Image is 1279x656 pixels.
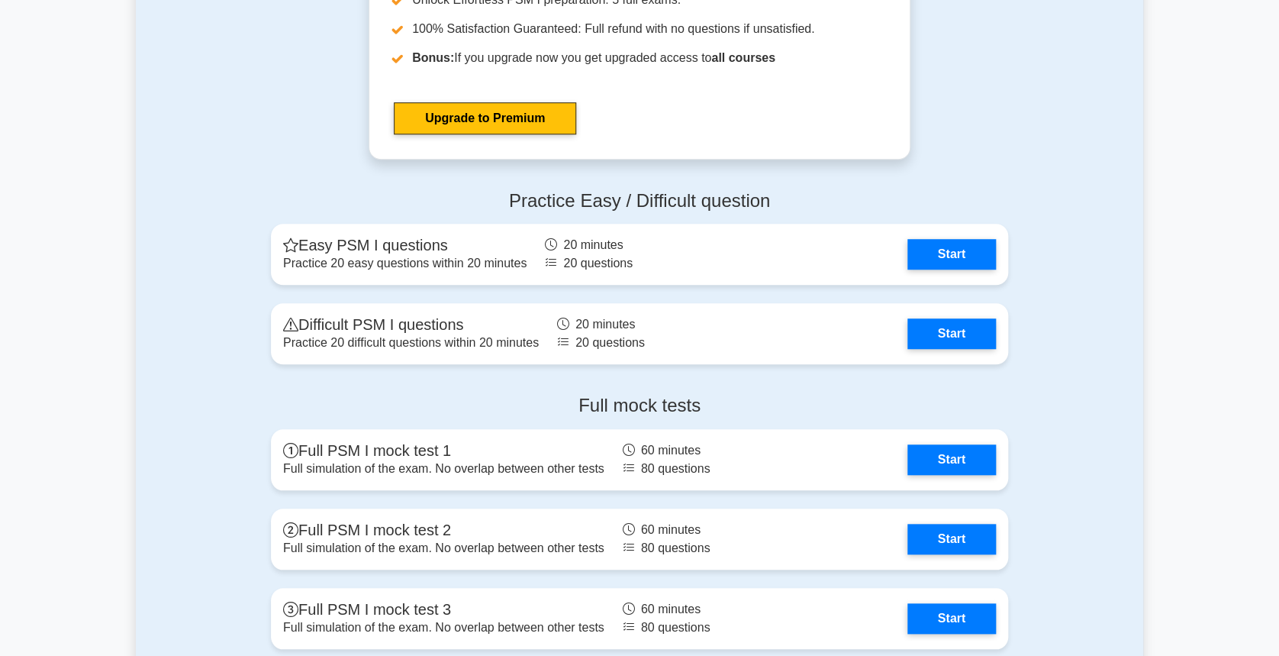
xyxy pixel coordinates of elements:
[907,524,996,554] a: Start
[907,318,996,349] a: Start
[907,603,996,634] a: Start
[271,395,1008,417] h4: Full mock tests
[271,190,1008,212] h4: Practice Easy / Difficult question
[907,444,996,475] a: Start
[907,239,996,270] a: Start
[394,102,576,134] a: Upgrade to Premium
